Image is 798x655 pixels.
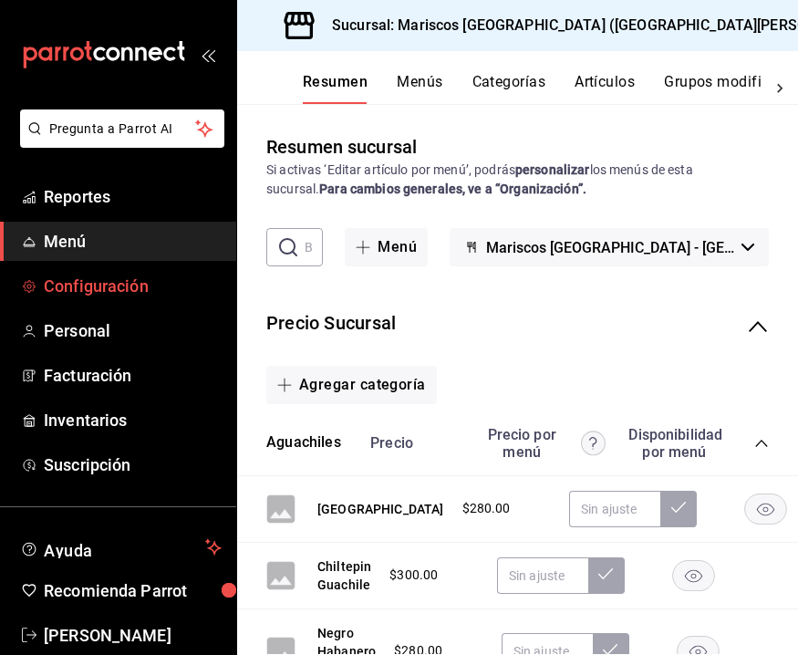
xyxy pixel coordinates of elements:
[49,120,196,139] span: Pregunta a Parrot AI
[450,228,769,266] button: Mariscos [GEOGRAPHIC_DATA] - [GEOGRAPHIC_DATA][PERSON_NAME]
[317,557,371,594] button: Chiltepin Guachile
[303,73,762,104] div: navigation tabs
[266,432,341,453] button: Aguachiles
[201,47,215,62] button: open_drawer_menu
[352,434,469,452] div: Precio
[389,566,438,585] span: $300.00
[44,318,222,343] span: Personal
[754,436,769,451] button: collapse-category-row
[44,363,222,388] span: Facturación
[237,296,798,359] div: collapse-menu-row
[515,162,590,177] strong: personalizar
[478,426,606,461] div: Precio por menú
[462,499,511,518] span: $280.00
[266,310,396,337] button: Precio Sucursal
[472,73,546,104] button: Categorías
[44,229,222,254] span: Menú
[44,578,222,603] span: Recomienda Parrot
[345,228,428,266] button: Menú
[44,408,222,432] span: Inventarios
[44,184,222,209] span: Reportes
[397,73,442,104] button: Menús
[266,366,437,404] button: Agregar categoría
[317,500,444,518] button: [GEOGRAPHIC_DATA]
[44,452,222,477] span: Suscripción
[305,229,323,265] input: Buscar menú
[13,132,224,151] a: Pregunta a Parrot AI
[20,109,224,148] button: Pregunta a Parrot AI
[575,73,635,104] button: Artículos
[486,239,734,256] span: Mariscos [GEOGRAPHIC_DATA] - [GEOGRAPHIC_DATA][PERSON_NAME]
[319,182,586,196] strong: Para cambios generales, ve a “Organización”.
[266,161,769,199] div: Si activas ‘Editar artículo por menú’, podrás los menús de esta sucursal.
[266,133,417,161] div: Resumen sucursal
[44,623,222,648] span: [PERSON_NAME]
[569,491,660,527] input: Sin ajuste
[628,426,720,461] div: Disponibilidad por menú
[44,274,222,298] span: Configuración
[303,73,368,104] button: Resumen
[44,536,198,558] span: Ayuda
[497,557,588,594] input: Sin ajuste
